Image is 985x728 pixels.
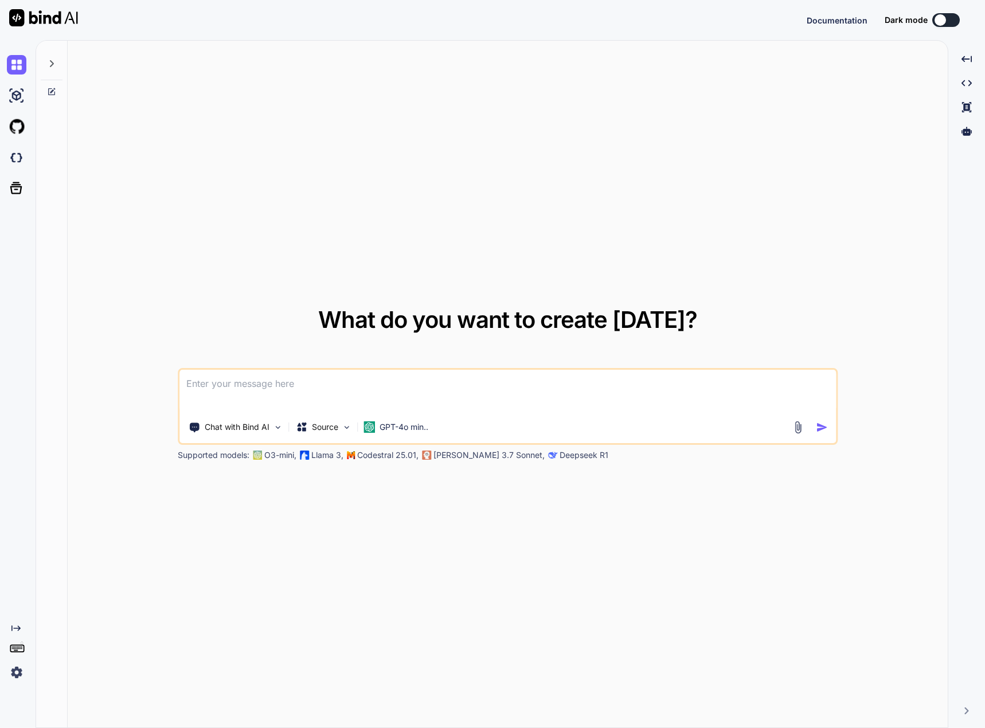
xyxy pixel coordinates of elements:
img: settings [7,663,26,682]
img: claude [548,451,557,460]
img: ai-studio [7,86,26,105]
span: What do you want to create [DATE]? [318,306,697,334]
span: Dark mode [885,14,928,26]
p: Deepseek R1 [560,449,608,461]
img: Llama2 [300,451,309,460]
img: Bind AI [9,9,78,26]
img: attachment [791,421,804,434]
button: Documentation [807,14,867,26]
p: [PERSON_NAME] 3.7 Sonnet, [433,449,545,461]
p: Source [312,421,338,433]
p: GPT-4o min.. [380,421,428,433]
p: Supported models: [178,449,249,461]
p: O3-mini, [264,449,296,461]
img: GPT-4o mini [363,421,375,433]
img: icon [816,421,828,433]
p: Llama 3, [311,449,343,461]
img: claude [422,451,431,460]
img: chat [7,55,26,75]
span: Documentation [807,15,867,25]
img: darkCloudIdeIcon [7,148,26,167]
p: Codestral 25.01, [357,449,419,461]
img: Pick Tools [273,422,283,432]
img: GPT-4 [253,451,262,460]
img: githubLight [7,117,26,136]
p: Chat with Bind AI [205,421,269,433]
img: Pick Models [342,422,351,432]
img: Mistral-AI [347,451,355,459]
